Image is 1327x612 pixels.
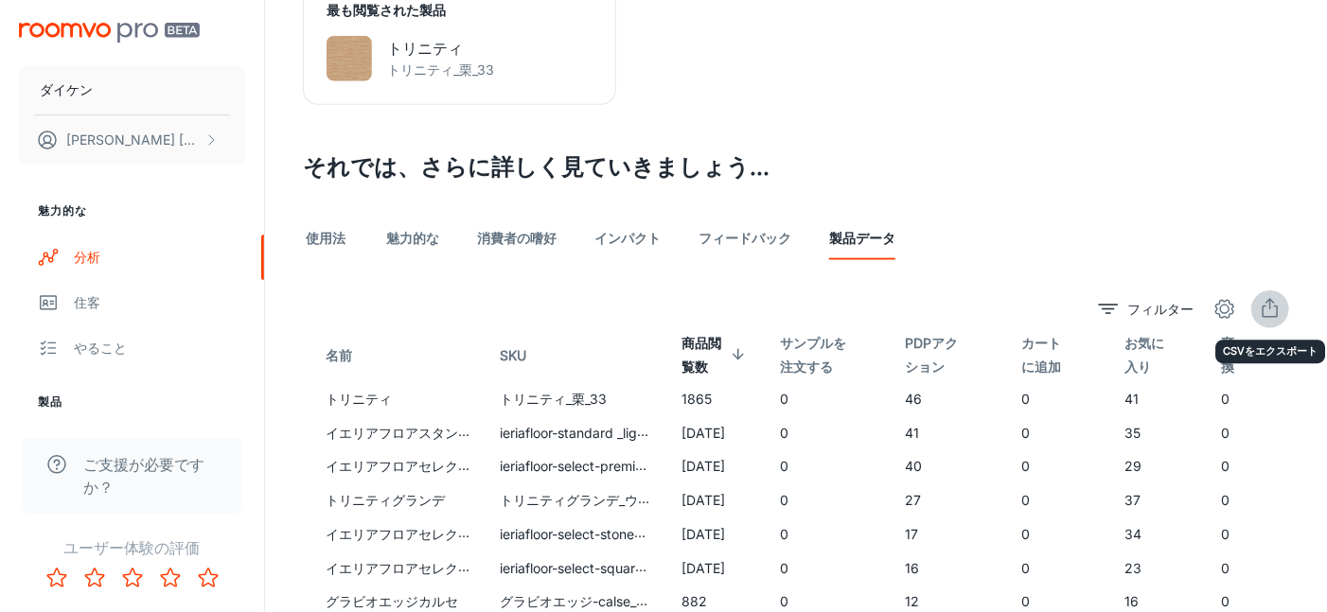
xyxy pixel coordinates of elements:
font: PDPアクション [905,335,958,375]
button: 4つ星評価 [151,559,189,597]
font: 882 [681,593,707,609]
font: 0 [1021,560,1030,576]
font: 使用法 [306,230,345,246]
font: ご支援が必要ですか？ [83,455,204,497]
button: フィルター [1094,294,1198,324]
font: 住客 [74,294,100,310]
font: 27 [905,492,921,508]
font: 分析 [74,249,100,265]
font: 16 [905,560,919,576]
font: 製品データ [829,230,895,246]
font: イエリアフロアセレクト 石目柄(鏡面調） [326,524,573,542]
font: 0 [781,526,789,542]
button: 設定 [1206,290,1244,328]
font: イエリアフロアセレクトスクエア [326,558,524,576]
font: 0 [1021,458,1030,474]
button: 3つ星評価 [114,559,151,597]
font: 名前 [326,347,352,363]
font: 41 [905,425,919,441]
font: 0 [1222,425,1230,441]
span: カートに追加 [1021,331,1094,378]
font: ieriafloor-select-square_stuccowhite_EH [500,558,746,576]
font: 0 [1222,560,1230,576]
font: 0 [1021,492,1030,508]
font: 23 [1125,560,1142,576]
font: [PERSON_NAME] [66,131,175,148]
font: インパクト [594,230,661,246]
font: トリニティ [326,391,392,407]
font: トリニティグランデ [326,492,445,508]
font: トリニティグランデ_ウォルナット_グレー_71 [500,490,769,508]
font: 最も閲覧された製品 [327,2,446,18]
font: 29 [1125,458,1142,474]
font: ユーザー体験の評価 [64,538,201,557]
font: それでは、さらに詳しく見ていきましょう... [303,153,770,181]
button: [PERSON_NAME] [PERSON_NAME] [19,115,245,165]
button: 5つ星評価 [189,559,227,597]
font: トリニティ [387,39,463,58]
button: ダイケン [19,65,245,114]
font: [DATE] [681,425,725,441]
span: お気に入り [1125,331,1192,378]
button: 2つ星の評価 [76,559,114,597]
font: 0 [781,425,789,441]
font: グラビオエッジ-calse_darkbrown_326 [500,592,734,610]
font: 46 [905,391,922,407]
font: 0 [1021,425,1030,441]
span: SKU [500,343,551,367]
font: SKU [500,347,526,363]
font: [PERSON_NAME] [179,131,288,148]
font: 16 [1125,593,1140,609]
img: トリニティ [327,36,372,81]
font: フィードバック [699,230,791,246]
span: サンプルを注文する [781,331,876,378]
font: フィルター [1127,301,1194,317]
font: 0 [1222,593,1230,609]
font: ieriafloor-select-stonepattern-glossy_fioritobeige_SF [500,524,822,542]
font: [DATE] [681,492,725,508]
font: ダイケン [40,81,93,97]
font: 0 [1222,391,1230,407]
span: 商品閲覧数 [681,331,751,378]
font: 0 [1021,526,1030,542]
font: 35 [1125,425,1141,441]
font: トリニティ_栗_33 [387,61,494,78]
font: トリニティ_栗_33 [500,391,607,407]
font: 魅力的な [38,203,87,218]
font: ieriafloor-standard _lightocher_MA [500,423,712,441]
font: 0 [1222,526,1230,542]
font: お気に入り [1125,335,1165,375]
font: カートに追加 [1021,335,1061,375]
font: イエリアフロアスタンダード [326,423,498,441]
span: 名前 [326,343,377,367]
font: 40 [905,458,922,474]
font: 0 [781,593,789,609]
font: 0 [1222,458,1230,474]
font: 0 [1021,391,1030,407]
font: 17 [905,526,918,542]
font: [DATE] [681,560,725,576]
font: やること [74,340,127,356]
font: 0 [1021,593,1030,609]
font: 0 [781,492,789,508]
font: CSVをエクスポート [1223,345,1318,358]
span: CSVをエクスポート [1251,290,1289,328]
font: 41 [1125,391,1140,407]
font: 12 [905,593,919,609]
font: イエリアフロアセレクト プレミアムウッド柄 [326,457,594,475]
font: 0 [781,560,789,576]
font: 魅力的な [386,230,439,246]
span: PDPアクション [905,331,991,378]
font: グラビオエッジカルセ [326,593,458,609]
font: 34 [1125,526,1142,542]
font: 製品 [38,394,62,409]
font: 商品閲覧数 [681,335,721,375]
font: 0 [781,391,789,407]
font: 37 [1125,492,1141,508]
img: Roomvo PROベータ版 [19,23,200,43]
font: [DATE] [681,458,725,474]
font: サンプルを注文する [781,335,847,375]
font: 0 [1222,492,1230,508]
font: [DATE] [681,526,725,542]
font: 1865 [681,391,712,407]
